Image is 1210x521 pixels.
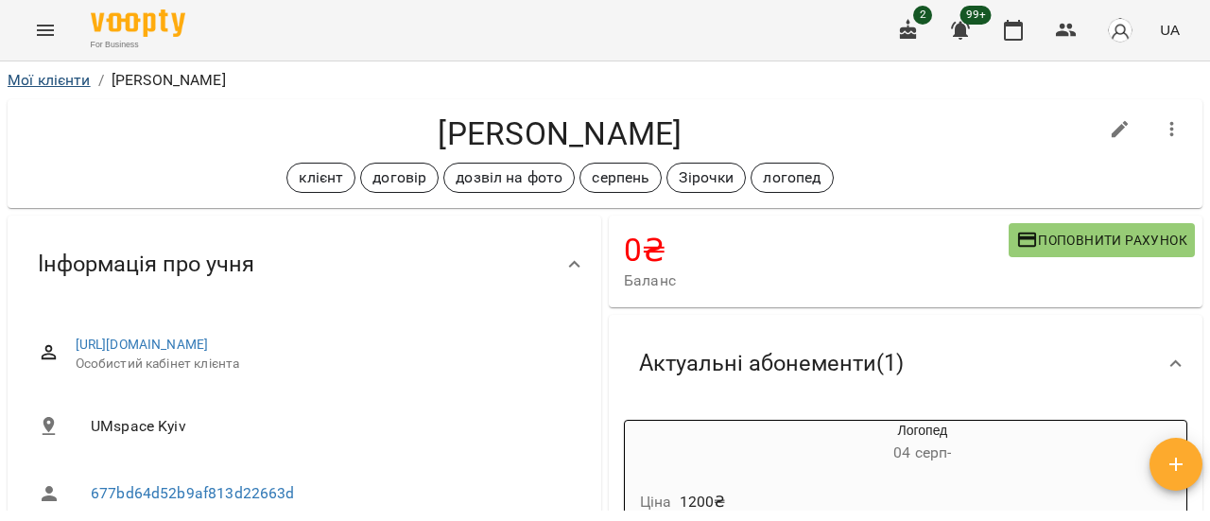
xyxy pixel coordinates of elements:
li: / [98,69,104,92]
span: Баланс [624,269,1009,292]
div: серпень [579,163,662,193]
div: Логопед [716,421,1130,466]
p: Зірочки [679,166,734,189]
span: Актуальні абонементи ( 1 ) [639,349,904,378]
h4: [PERSON_NAME] [23,114,1098,153]
span: UA [1160,20,1180,40]
button: Menu [23,8,68,53]
a: [URL][DOMAIN_NAME] [76,337,209,352]
span: 04 серп - [893,443,951,461]
div: Актуальні абонементи(1) [609,315,1202,412]
div: логопед [751,163,833,193]
p: серпень [592,166,649,189]
img: Voopty Logo [91,9,185,37]
a: Мої клієнти [8,71,91,89]
button: Поповнити рахунок [1009,223,1195,257]
img: avatar_s.png [1107,17,1133,43]
span: 99+ [960,6,992,25]
span: 2 [913,6,932,25]
span: UMspace Kyiv [91,415,571,438]
div: дозвіл на фото [443,163,575,193]
p: дозвіл на фото [456,166,562,189]
span: Інформація про учня [38,250,254,279]
p: [PERSON_NAME] [112,69,226,92]
span: Поповнити рахунок [1016,229,1187,252]
p: договір [372,166,426,189]
a: 677bd64d52b9af813d22663d [91,484,295,502]
h4: 0 ₴ [624,231,1009,269]
nav: breadcrumb [8,69,1202,92]
div: Інформація про учня [8,216,601,313]
p: 1200 ₴ [680,491,726,513]
div: клієнт [286,163,355,193]
button: UA [1152,12,1187,47]
p: логопед [763,166,821,189]
h6: Ціна [640,489,672,515]
div: Зірочки [666,163,746,193]
div: Логопед [625,421,716,466]
span: Особистий кабінет клієнта [76,355,571,373]
p: клієнт [299,166,343,189]
div: договір [360,163,439,193]
span: For Business [91,39,185,51]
